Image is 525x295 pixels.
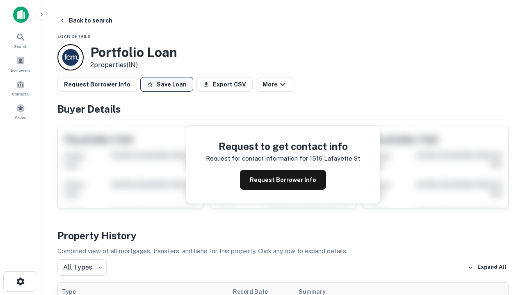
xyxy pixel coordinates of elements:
h4: Property History [57,228,509,243]
button: Save Loan [140,77,193,92]
button: Expand All [466,261,509,274]
p: Combined view of all mortgages, transfers, and liens for this property. Click any row to expand d... [57,246,509,256]
p: Request for contact information for [206,154,308,163]
a: Contacts [2,77,39,99]
h3: Portfolio Loan [90,45,177,60]
p: 1516 lafayette st [310,154,360,163]
a: Search [2,29,39,51]
h4: Buyer Details [57,102,509,116]
button: Export CSV [196,77,253,92]
span: Saved [15,114,27,121]
span: Search [14,43,27,50]
span: Borrowers [11,67,30,73]
img: capitalize-icon.png [13,7,29,23]
button: Request Borrower Info [57,77,137,92]
p: 2 properties (IN) [90,60,177,70]
button: Back to search [56,13,116,28]
iframe: Chat Widget [484,203,525,243]
button: More [256,77,294,92]
a: Borrowers [2,53,39,75]
span: Loan Details [57,34,91,39]
span: Contacts [12,91,29,97]
a: Saved [2,100,39,123]
h4: Request to get contact info [206,139,360,154]
div: All Types [57,259,107,276]
button: Request Borrower Info [240,170,326,190]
